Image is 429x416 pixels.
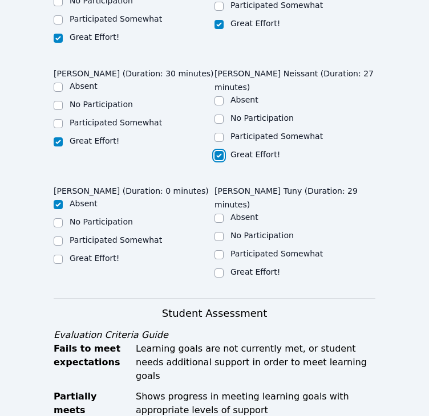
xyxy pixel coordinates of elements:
label: Participated Somewhat [230,132,323,141]
label: Absent [230,95,258,104]
div: Learning goals are not currently met, or student needs additional support in order to meet learni... [136,342,375,383]
label: Great Effort! [70,254,119,263]
label: Great Effort! [70,32,119,42]
label: Participated Somewhat [230,1,323,10]
label: No Participation [70,217,133,226]
label: Great Effort! [230,267,280,276]
legend: [PERSON_NAME] (Duration: 0 minutes) [54,181,209,198]
label: Participated Somewhat [230,249,323,258]
label: Great Effort! [230,19,280,28]
label: Absent [70,81,98,91]
label: Participated Somewhat [70,118,162,127]
legend: [PERSON_NAME] (Duration: 30 minutes) [54,63,214,80]
label: Absent [70,199,98,208]
label: Participated Somewhat [70,14,162,23]
label: Absent [230,213,258,222]
legend: [PERSON_NAME] Tuny (Duration: 29 minutes) [214,181,375,211]
div: Fails to meet expectations [54,342,129,383]
h3: Student Assessment [54,305,375,321]
label: Participated Somewhat [70,235,162,244]
label: Great Effort! [230,150,280,159]
label: No Participation [230,113,294,123]
label: No Participation [70,100,133,109]
label: No Participation [230,231,294,240]
div: Evaluation Criteria Guide [54,328,375,342]
legend: [PERSON_NAME] Neissant (Duration: 27 minutes) [214,63,375,94]
label: Great Effort! [70,136,119,145]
